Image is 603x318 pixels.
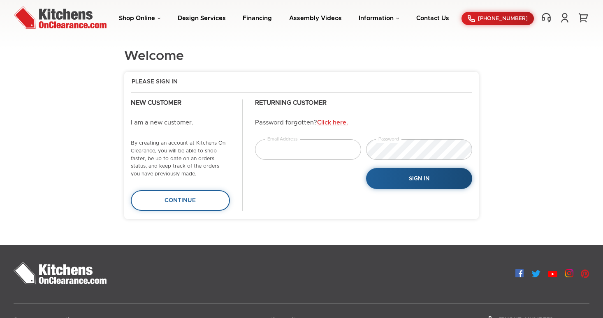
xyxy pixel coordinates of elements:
p: Password forgotten? [255,119,472,127]
a: Design Services [178,15,226,21]
strong: New Customer [131,100,181,106]
p: I am a new customer. [131,119,230,127]
span: Please Sign In [132,78,178,86]
span: [PHONE_NUMBER] [478,16,528,21]
a: Financing [243,15,272,21]
a: Contact Us [416,15,449,21]
a: Shop Online [119,15,161,21]
button: Sign In [366,168,472,189]
img: Facebook [515,269,524,277]
a: Continue [131,190,230,211]
span: Continue [165,198,196,203]
a: Information [359,15,399,21]
strong: Returning Customer [255,100,327,106]
a: [PHONE_NUMBER] [462,12,534,25]
small: By creating an account at Kitchens On Clearance, you will be able to shop faster, be up to date o... [131,141,225,177]
img: Youtube [548,271,557,277]
h1: Welcome [124,49,184,64]
img: Kitchens On Clearance [14,262,107,284]
a: Click here. [317,120,348,126]
img: Instagram [565,269,573,277]
span: Sign In [409,176,429,182]
img: Kitchens On Clearance [14,6,107,29]
a: Assembly Videos [289,15,342,21]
